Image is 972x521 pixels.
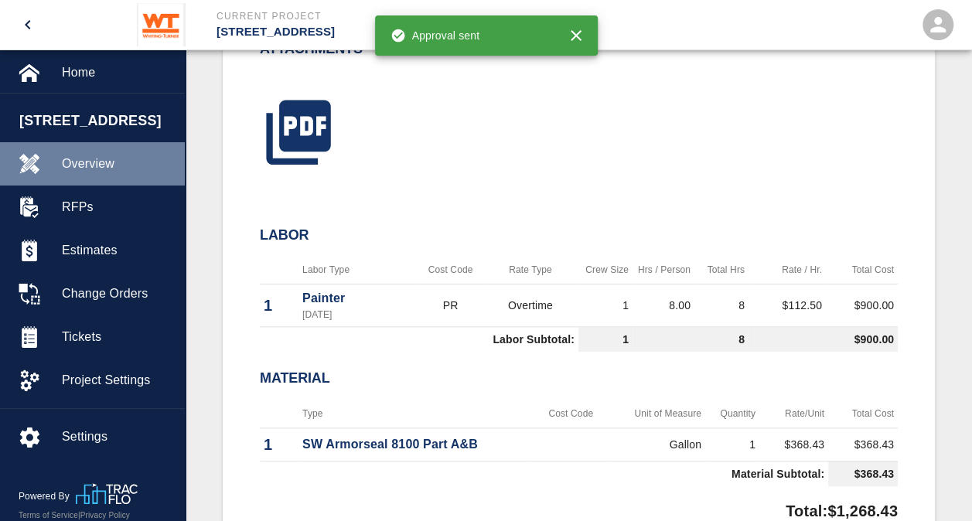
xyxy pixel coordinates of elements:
th: Unit of Measure [610,400,705,428]
td: 8.00 [633,284,694,327]
p: Painter [302,289,414,308]
td: $900.00 [826,284,898,327]
td: $900.00 [749,327,898,352]
th: Rate Type [483,256,578,284]
p: Powered By [19,489,76,503]
td: Overtime [483,284,578,327]
p: 1 [264,294,295,317]
a: Terms of Service [19,511,78,519]
span: Tickets [62,328,172,346]
td: Labor Subtotal: [260,327,578,352]
td: Material Subtotal: [260,461,828,486]
a: Privacy Policy [80,511,130,519]
td: PR [418,284,483,327]
span: | [78,511,80,519]
td: 1 [705,427,759,461]
th: Crew Size [578,256,633,284]
td: 1 [578,327,633,352]
span: Estimates [62,241,172,260]
span: Overview [62,155,172,173]
span: Change Orders [62,284,172,303]
span: [STREET_ADDRESS] [19,111,177,131]
td: 8 [633,327,749,352]
p: Current Project [217,9,570,23]
div: Approval sent [391,22,480,49]
span: RFPs [62,198,172,216]
span: Home [62,63,172,82]
span: Settings [62,427,172,446]
th: Total Hrs [694,256,749,284]
iframe: Chat Widget [715,354,972,521]
td: Gallon [610,427,705,461]
p: [DATE] [302,308,414,322]
th: Total Cost [826,256,898,284]
th: Rate / Hr. [749,256,826,284]
p: 1 [264,433,295,456]
td: 1 [578,284,633,327]
h2: Labor [260,227,898,244]
th: Labor Type [298,256,418,284]
th: Type [298,400,531,428]
th: Cost Code [418,256,483,284]
th: Hrs / Person [633,256,694,284]
td: $112.50 [749,284,826,327]
th: Quantity [705,400,759,428]
span: Project Settings [62,371,172,390]
img: Whiting-Turner [137,3,186,46]
h2: Material [260,370,898,387]
button: open drawer [9,6,46,43]
img: TracFlo [76,483,138,504]
p: SW Armorseal 8100 Part A&B [302,435,527,454]
td: 8 [694,284,749,327]
p: [STREET_ADDRESS] [217,23,570,41]
th: Cost Code [531,400,610,428]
